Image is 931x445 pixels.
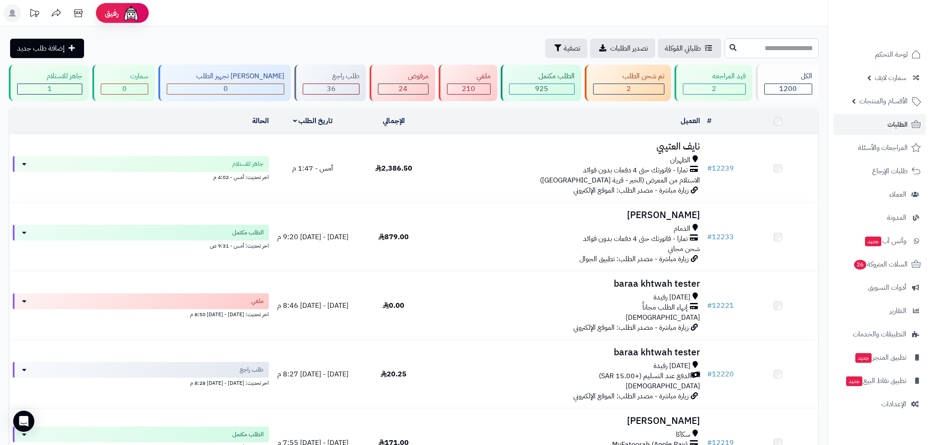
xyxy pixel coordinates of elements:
span: التقارير [890,305,906,317]
span: 20.25 [381,369,407,379]
a: العميل [681,116,700,126]
span: 925 [535,84,548,94]
span: جديد [865,237,881,246]
span: [DATE] رفيدة [653,292,690,303]
a: قيد المراجعه 2 [673,65,754,101]
h3: [PERSON_NAME] [438,210,700,220]
span: تصفية [564,43,580,54]
span: 0.00 [383,300,404,311]
span: إضافة طلب جديد [17,43,65,54]
span: 26 [854,260,866,270]
span: تمارا - فاتورتك حتى 4 دفعات بدون فوائد [583,234,688,244]
a: الطلب مكتمل 925 [499,65,583,101]
span: الظهران [670,155,690,165]
div: 925 [509,84,574,94]
span: السلات المتروكة [853,258,908,270]
span: # [707,163,712,174]
span: 1 [48,84,52,94]
span: التطبيقات والخدمات [853,328,906,340]
span: طلبات الإرجاع [872,165,908,177]
a: الحالة [252,116,269,126]
span: الإعدادات [881,398,906,410]
a: أدوات التسويق [833,277,926,298]
span: الطلب مكتمل [232,430,264,439]
div: 2 [683,84,745,94]
div: سمارت [101,71,148,81]
span: تطبيق نقاط البيع [845,375,906,387]
a: العملاء [833,184,926,205]
span: 36 [327,84,336,94]
a: ملغي 210 [437,65,499,101]
img: ai-face.png [122,4,140,22]
span: 24 [399,84,407,94]
div: 24 [378,84,428,94]
a: الإعدادات [833,394,926,415]
span: الطلبات [887,118,908,131]
span: الدمام [674,224,690,234]
span: تطبيق المتجر [854,351,906,364]
span: الاستلام من المعرض (الخبر - قرية [GEOGRAPHIC_DATA]) [540,175,700,186]
a: الطلبات [833,114,926,135]
a: وآتس آبجديد [833,230,926,252]
a: #12233 [707,232,734,242]
a: تصدير الطلبات [590,39,655,58]
div: اخر تحديث: أمس - 4:02 م [13,172,269,181]
span: تصدير الطلبات [610,43,648,54]
a: تاريخ الطلب [293,116,333,126]
a: طلبات الإرجاع [833,160,926,182]
div: مرفوض [378,71,428,81]
a: تم شحن الطلب 2 [583,65,673,101]
span: أمس - 1:47 م [292,163,333,174]
div: الكل [764,71,812,81]
span: 2,386.50 [375,163,412,174]
span: سمارت لايف [875,72,906,84]
div: 0 [167,84,284,94]
span: # [707,300,712,311]
a: تطبيق نقاط البيعجديد [833,370,926,391]
a: الإجمالي [383,116,405,126]
span: 0 [224,84,228,94]
div: 36 [303,84,359,94]
a: #12239 [707,163,734,174]
span: طلباتي المُوكلة [665,43,701,54]
div: تم شحن الطلب [593,71,664,81]
a: المدونة [833,207,926,228]
span: وآتس آب [864,235,906,247]
span: زيارة مباشرة - مصدر الطلب: الموقع الإلكتروني [573,185,689,196]
div: 1 [18,84,82,94]
span: سكاكا [676,430,690,440]
div: 0 [101,84,148,94]
div: Open Intercom Messenger [13,411,34,432]
span: المدونة [887,212,906,224]
a: تحديثات المنصة [23,4,45,24]
span: 210 [462,84,475,94]
span: المراجعات والأسئلة [858,142,908,154]
a: لوحة التحكم [833,44,926,65]
span: لوحة التحكم [875,48,908,61]
span: الأقسام والمنتجات [859,95,908,107]
div: اخر تحديث: أمس - 9:31 ص [13,241,269,250]
div: طلب راجع [303,71,359,81]
span: 2 [712,84,716,94]
a: # [707,116,711,126]
a: الكل1200 [754,65,821,101]
span: 879.00 [378,232,409,242]
h3: baraa khtwah tester [438,279,700,289]
div: 210 [447,84,490,94]
a: السلات المتروكة26 [833,254,926,275]
a: #12221 [707,300,734,311]
a: المراجعات والأسئلة [833,137,926,158]
img: logo-2.png [871,18,923,37]
a: التطبيقات والخدمات [833,324,926,345]
a: جاهز للاستلام 1 [7,65,91,101]
span: [DATE] - [DATE] 9:20 م [277,232,348,242]
a: [PERSON_NAME] تجهيز الطلب 0 [157,65,293,101]
div: 2 [594,84,664,94]
span: طلب راجع [240,365,264,374]
a: تطبيق المتجرجديد [833,347,926,368]
span: 2 [627,84,631,94]
span: ملغي [251,297,264,306]
a: #12220 [707,369,734,379]
div: جاهز للاستلام [17,71,82,81]
span: [DATE] رفيدة [653,361,690,371]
